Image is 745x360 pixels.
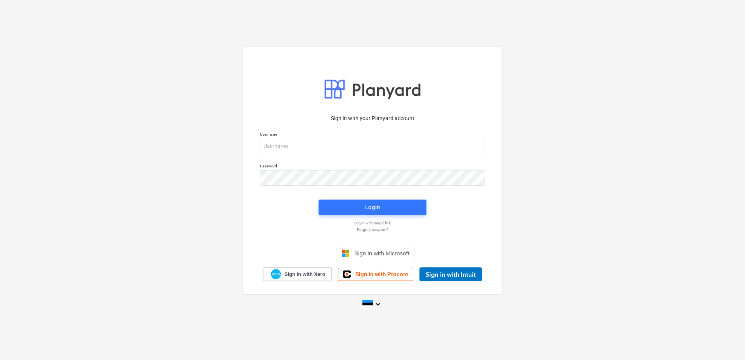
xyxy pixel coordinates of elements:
[319,200,426,215] button: Login
[260,139,485,154] input: Username
[373,300,383,309] i: keyboard_arrow_down
[354,250,409,257] span: Sign in with Microsoft
[256,227,489,232] a: Forgot password?
[260,164,485,170] p: Password
[260,132,485,138] p: Username
[355,271,408,278] span: Sign in with Procore
[263,267,332,281] a: Sign in with Xero
[260,114,485,122] p: Sign in with your Planyard account
[338,268,413,281] a: Sign in with Procore
[256,220,489,226] a: Log in with magic link
[284,271,325,278] span: Sign in with Xero
[271,269,281,279] img: Xero logo
[365,202,380,212] div: Login
[342,250,350,257] img: Microsoft logo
